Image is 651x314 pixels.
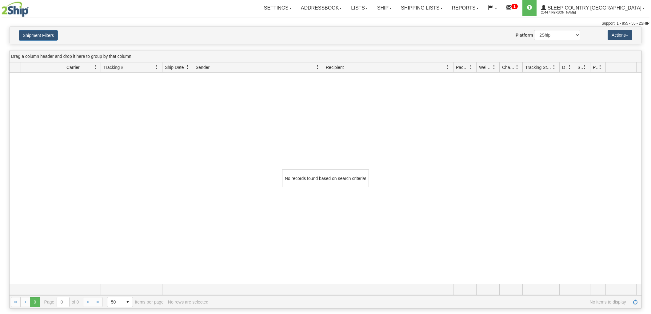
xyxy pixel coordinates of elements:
[608,30,632,40] button: Actions
[593,64,598,70] span: Pickup Status
[44,297,79,307] span: Page of 0
[313,62,323,72] a: Sender filter column settings
[168,300,209,304] div: No rows are selected
[447,0,483,16] a: Reports
[562,64,567,70] span: Delivery Status
[10,50,641,62] div: grid grouping header
[564,62,575,72] a: Delivery Status filter column settings
[466,62,476,72] a: Packages filter column settings
[282,169,369,187] div: No records found based on search criteria!
[443,62,453,72] a: Recipient filter column settings
[182,62,193,72] a: Ship Date filter column settings
[546,5,641,10] span: Sleep Country [GEOGRAPHIC_DATA]
[479,64,492,70] span: Weight
[511,4,518,9] sup: 1
[577,64,583,70] span: Shipment Issues
[373,0,396,16] a: Ship
[123,297,133,307] span: select
[165,64,184,70] span: Ship Date
[502,64,515,70] span: Charge
[111,299,119,305] span: 50
[346,0,372,16] a: Lists
[396,0,447,16] a: Shipping lists
[296,0,347,16] a: Addressbook
[152,62,162,72] a: Tracking # filter column settings
[549,62,559,72] a: Tracking Status filter column settings
[66,64,80,70] span: Carrier
[489,62,499,72] a: Weight filter column settings
[107,297,133,307] span: Page sizes drop down
[541,10,587,16] span: 2044 / [PERSON_NAME]
[107,297,164,307] span: items per page
[516,32,533,38] label: Platform
[259,0,296,16] a: Settings
[580,62,590,72] a: Shipment Issues filter column settings
[637,125,650,188] iframe: chat widget
[196,64,210,70] span: Sender
[19,30,58,41] button: Shipment Filters
[525,64,552,70] span: Tracking Status
[213,300,626,304] span: No items to display
[595,62,605,72] a: Pickup Status filter column settings
[30,297,40,307] span: Page 0
[512,62,522,72] a: Charge filter column settings
[103,64,123,70] span: Tracking #
[326,64,344,70] span: Recipient
[456,64,469,70] span: Packages
[502,0,522,16] a: 1
[630,297,640,307] a: Refresh
[90,62,101,72] a: Carrier filter column settings
[2,21,649,26] div: Support: 1 - 855 - 55 - 2SHIP
[537,0,649,16] a: Sleep Country [GEOGRAPHIC_DATA] 2044 / [PERSON_NAME]
[2,2,29,17] img: logo2044.jpg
